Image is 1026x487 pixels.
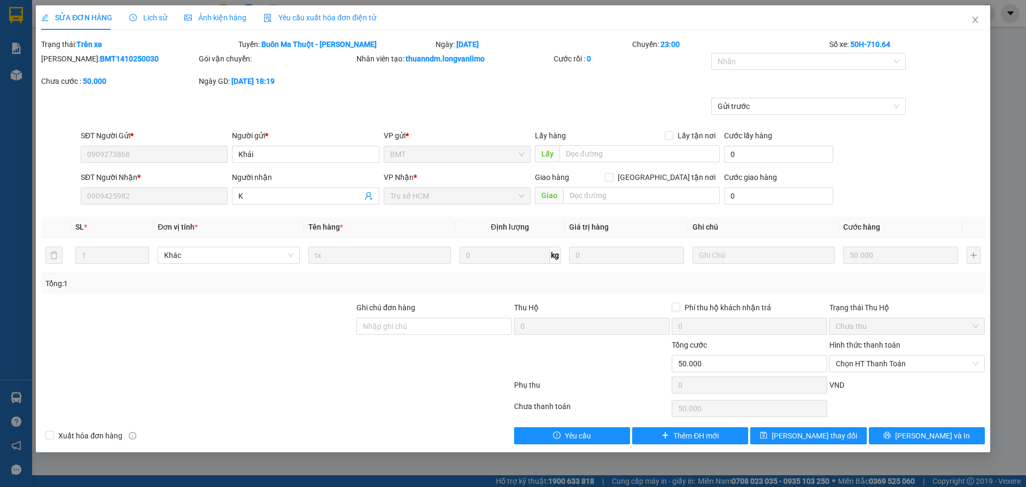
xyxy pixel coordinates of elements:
span: [PERSON_NAME] và In [895,430,970,442]
button: save[PERSON_NAME] thay đổi [750,427,866,444]
span: Tổng cước [672,341,707,349]
div: K [9,22,84,35]
button: plus [967,247,981,264]
span: Lịch sử [129,13,167,22]
div: Gói vận chuyển: [199,53,354,65]
label: Ghi chú đơn hàng [356,303,415,312]
span: Cước hàng [843,223,880,231]
input: 0 [569,247,684,264]
button: Close [960,5,990,35]
span: user-add [364,192,373,200]
button: printer[PERSON_NAME] và In [869,427,985,444]
span: plus [662,431,669,440]
span: exclamation-circle [553,431,561,440]
span: Lấy hàng [535,131,566,140]
span: Trụ sở HCM [390,188,524,204]
b: Buôn Ma Thuột - [PERSON_NAME] [261,40,377,49]
div: Số xe: [828,38,986,50]
span: Yêu cầu xuất hóa đơn điện tử [263,13,376,22]
b: 23:00 [660,40,680,49]
span: kg [550,247,561,264]
div: 0905467477 [91,48,166,62]
input: Ghi Chú [693,247,835,264]
span: Giá trị hàng [569,223,609,231]
span: Nhận: [91,10,117,21]
span: Chưa thu [836,318,978,334]
div: BMT [9,9,84,22]
label: Cước giao hàng [724,173,777,182]
div: 0905467477 [9,35,84,50]
span: Lấy tận nơi [673,130,720,142]
div: SĐT Người Nhận [81,171,228,183]
div: Chuyến: [631,38,828,50]
div: Cước rồi : [554,53,709,65]
div: Người gửi [232,130,379,142]
span: CC : [90,72,105,83]
div: Ngày: [434,38,632,50]
span: info-circle [129,432,136,439]
div: Ngày GD: [199,75,354,87]
div: Tuyến: [237,38,434,50]
div: VP gửi [384,130,531,142]
div: Tổng: 1 [45,278,396,289]
span: edit [41,14,49,21]
span: printer [883,431,891,440]
span: Gửi: [9,10,26,21]
span: Thu Hộ [514,303,539,312]
div: Trạng thái: [40,38,237,50]
span: Định lượng [491,223,529,231]
span: picture [184,14,192,21]
span: Gửi trước [718,98,900,114]
span: Thêm ĐH mới [673,430,719,442]
th: Ghi chú [688,217,839,238]
b: thuanndm.longvanlimo [406,54,485,63]
span: [GEOGRAPHIC_DATA] tận nơi [613,171,720,183]
label: Hình thức thanh toán [829,341,900,349]
span: Giao hàng [535,173,569,182]
div: Phụ thu [513,379,671,398]
div: Trạng thái Thu Hộ [829,302,985,313]
input: Cước giao hàng [724,187,833,205]
div: 40.000 [90,69,167,84]
span: Tên hàng [308,223,343,231]
div: Nhân viên tạo: [356,53,551,65]
span: VND [829,381,844,389]
input: Cước lấy hàng [724,146,833,163]
span: Lấy [535,145,559,162]
span: VP Nhận [384,173,414,182]
span: SỬA ĐƠN HÀNG [41,13,112,22]
span: save [760,431,767,440]
div: Người nhận [232,171,379,183]
span: Phí thu hộ khách nhận trả [680,302,775,313]
span: clock-circle [129,14,137,21]
label: Cước lấy hàng [724,131,772,140]
span: Ảnh kiện hàng [184,13,246,22]
b: 50.000 [83,77,106,85]
span: Khác [164,247,293,263]
div: huy [91,35,166,48]
span: Yêu cầu [565,430,591,442]
b: BMT1410250030 [100,54,159,63]
input: 0 [843,247,958,264]
b: 0 [587,54,591,63]
span: Giao [535,187,563,204]
img: icon [263,14,272,22]
b: [DATE] [456,40,479,49]
span: SL [75,223,84,231]
span: Chọn HT Thanh Toán [836,356,978,372]
button: plusThêm ĐH mới [632,427,748,444]
button: delete [45,247,63,264]
span: BMT [390,146,524,162]
b: 50H-710.64 [850,40,890,49]
button: exclamation-circleYêu cầu [514,427,630,444]
input: Dọc đường [559,145,720,162]
span: close [971,15,980,24]
span: Xuất hóa đơn hàng [54,430,127,442]
div: Chưa cước : [41,75,197,87]
b: [DATE] 18:19 [231,77,275,85]
input: VD: Bàn, Ghế [308,247,450,264]
input: Dọc đường [563,187,720,204]
div: SĐT Người Gửi [81,130,228,142]
b: Trên xe [76,40,102,49]
div: [PERSON_NAME]: [41,53,197,65]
